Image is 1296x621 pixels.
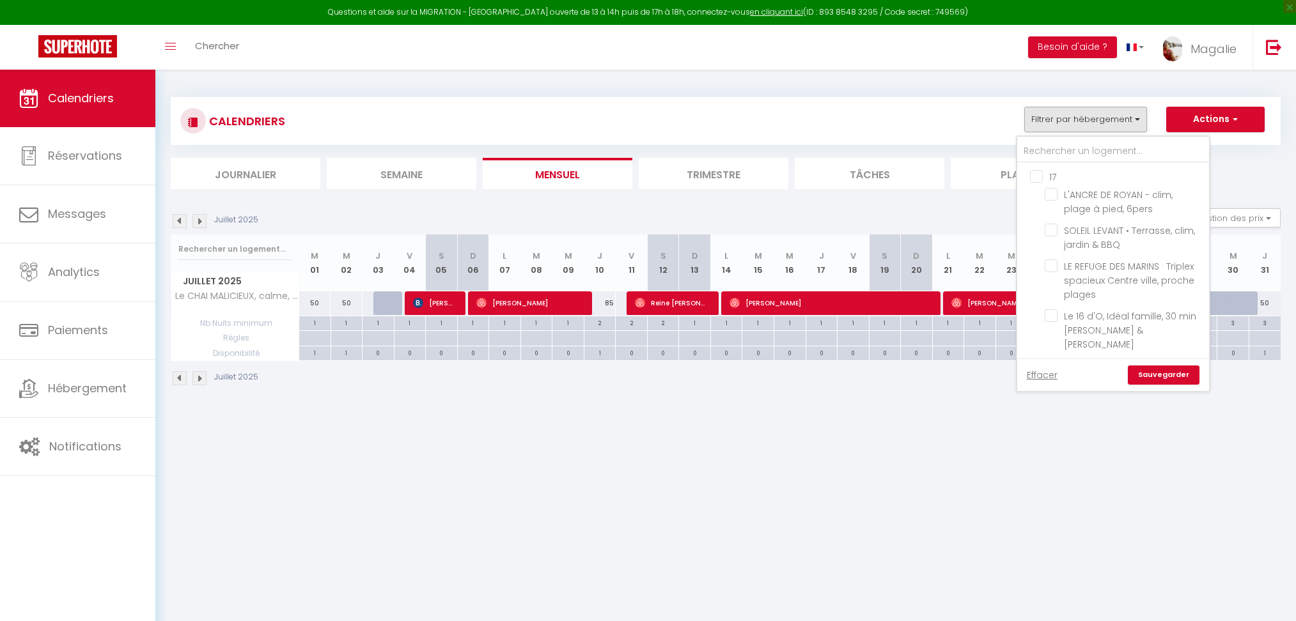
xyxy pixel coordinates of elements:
[214,214,258,226] p: Juillet 2025
[1163,36,1182,61] img: ...
[171,331,299,345] span: Règles
[597,250,602,262] abbr: J
[426,234,458,291] th: 05
[933,316,964,328] div: 1
[458,346,489,358] div: 0
[1262,250,1267,262] abbr: J
[343,250,350,262] abbr: M
[483,158,632,189] li: Mensuel
[48,206,106,222] span: Messages
[635,291,710,315] span: Reine [PERSON_NAME]
[1128,365,1199,385] a: Sauvegarder
[976,250,983,262] abbr: M
[1027,368,1058,382] a: Effacer
[206,107,285,135] h3: CALENDRIERS
[38,35,117,57] img: Super Booking
[171,272,299,291] span: Juillet 2025
[1028,36,1117,58] button: Besoin d'aide ?
[331,291,363,315] div: 50
[1217,234,1249,291] th: 30
[413,291,456,315] span: [PERSON_NAME]
[1064,224,1195,251] span: SOLEIL LEVANT • Terrasse, clim, jardin & BBQ
[49,438,121,454] span: Notifications
[660,250,666,262] abbr: S
[774,234,806,291] th: 16
[679,316,710,328] div: 1
[48,90,114,106] span: Calendriers
[730,291,932,315] span: [PERSON_NAME]
[331,234,363,291] th: 02
[913,250,919,262] abbr: D
[331,346,363,358] div: 1
[426,316,457,328] div: 1
[489,234,521,291] th: 07
[648,346,679,358] div: 0
[901,234,933,291] th: 20
[363,234,394,291] th: 03
[819,250,824,262] abbr: J
[995,234,1027,291] th: 23
[1242,567,1296,621] iframe: LiveChat chat widget
[964,234,996,291] th: 22
[639,158,788,189] li: Trimestre
[774,346,806,358] div: 0
[311,250,318,262] abbr: M
[838,234,870,291] th: 18
[458,316,489,328] div: 1
[1230,250,1237,262] abbr: M
[754,250,762,262] abbr: M
[48,148,122,164] span: Réservations
[806,316,838,328] div: 1
[584,316,616,328] div: 2
[171,316,299,330] span: Nb Nuits minimum
[299,316,331,328] div: 1
[476,291,583,315] span: [PERSON_NAME]
[1191,41,1237,57] span: Magalie
[1249,234,1281,291] th: 31
[1217,316,1249,328] div: 3
[521,316,552,328] div: 1
[1266,39,1282,55] img: logout
[996,346,1027,358] div: 0
[679,234,711,291] th: 13
[173,291,301,301] span: Le CHAI MALICIEUX, calme, proche commerces & plage
[363,346,394,358] div: 0
[806,346,838,358] div: 0
[901,346,932,358] div: 0
[489,316,520,328] div: 1
[584,234,616,291] th: 10
[870,346,901,358] div: 0
[48,264,100,280] span: Analytics
[882,250,887,262] abbr: S
[786,250,793,262] abbr: M
[795,158,944,189] li: Tâches
[394,346,426,358] div: 0
[1024,107,1147,132] button: Filtrer par hébergement
[375,250,380,262] abbr: J
[552,316,584,328] div: 1
[299,291,331,315] div: 50
[850,250,856,262] abbr: V
[951,291,1090,315] span: [PERSON_NAME]
[331,316,363,328] div: 1
[1153,25,1253,70] a: ... Magalie
[724,250,728,262] abbr: L
[489,346,520,358] div: 0
[774,316,806,328] div: 1
[711,316,742,328] div: 1
[178,238,292,261] input: Rechercher un logement...
[48,380,127,396] span: Hébergement
[806,234,838,291] th: 17
[996,316,1027,328] div: 1
[185,25,249,70] a: Chercher
[363,316,394,328] div: 1
[533,250,540,262] abbr: M
[1064,310,1196,351] span: Le 16 d'O, Idéal famille, 30 min [PERSON_NAME] & [PERSON_NAME]
[1008,250,1015,262] abbr: M
[299,234,331,291] th: 01
[299,346,331,358] div: 1
[394,316,426,328] div: 1
[838,316,869,328] div: 1
[195,39,239,52] span: Chercher
[692,250,698,262] abbr: D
